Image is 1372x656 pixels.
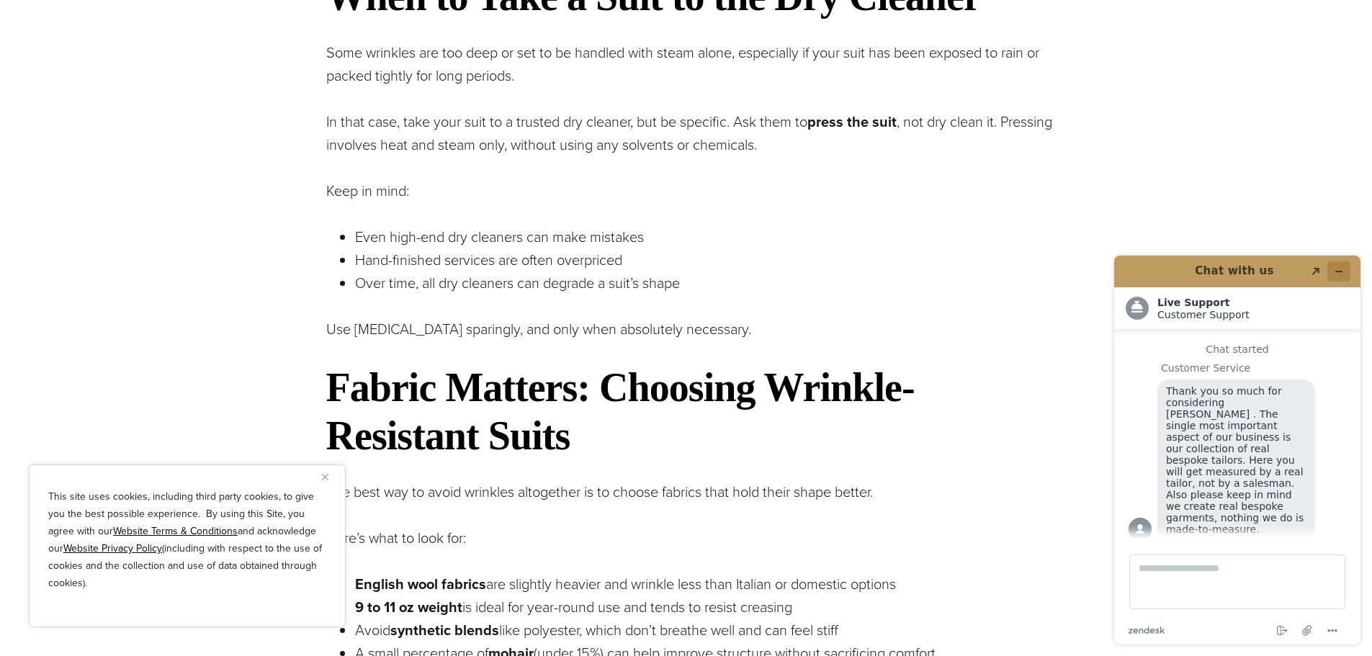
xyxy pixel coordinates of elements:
p: The best way to avoid wrinkles altogether is to choose fabrics that hold their shape better. [326,480,1061,503]
strong: 9 to 11 oz weight [355,596,462,618]
p: Even high-end dry cleaners can make mistakes [355,225,1061,248]
span: Chat [32,10,61,23]
p: is ideal for year-round use and tends to resist creasing [355,596,1061,619]
p: Avoid like polyester, which don’t breathe well and can feel stiff [355,619,1061,642]
iframe: Find more information here [1103,244,1372,656]
p: Keep in mind: [326,179,1061,202]
p: are slightly heavier and wrinkle less than Italian or domestic options [355,572,1061,596]
a: Website Privacy Policy [63,541,162,556]
img: Close [322,474,328,480]
strong: synthetic blends [390,619,499,641]
strong: English wool fabrics [355,573,486,595]
strong: press the suit [807,111,897,132]
button: Close [322,468,339,485]
p: Over time, all dry cleaners can degrade a suit’s shape [355,271,1061,295]
a: Website Terms & Conditions [113,524,238,539]
p: This site uses cookies, including third party cookies, to give you the best possible experience. ... [48,488,326,592]
p: Use [MEDICAL_DATA] sparingly, and only when absolutely necessary. [326,318,1061,341]
p: Hand-finished services are often overpriced [355,248,1061,271]
p: In that case, take your suit to a trusted dry cleaner, but be specific. Ask them to , not dry cle... [326,110,1061,156]
strong: Fabric Matters: Choosing Wrinkle-Resistant Suits [326,365,915,458]
p: Here’s what to look for: [326,526,1061,549]
p: Some wrinkles are too deep or set to be handled with steam alone, especially if your suit has bee... [326,41,1061,87]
